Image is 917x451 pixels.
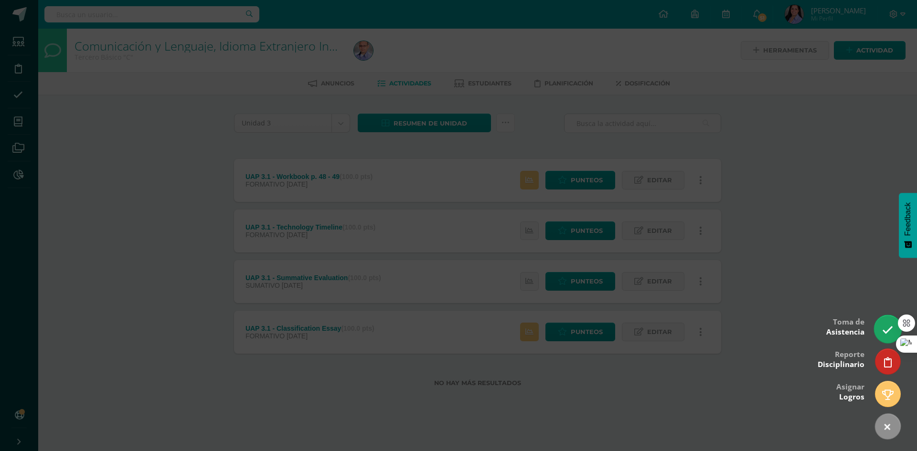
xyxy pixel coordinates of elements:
button: Feedback - Mostrar encuesta [899,193,917,258]
div: Toma de [826,311,864,342]
div: Asignar [836,376,864,407]
span: Feedback [904,202,912,236]
span: Logros [839,392,864,402]
span: Asistencia [826,327,864,337]
div: Reporte [818,343,864,374]
span: Disciplinario [818,359,864,369]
